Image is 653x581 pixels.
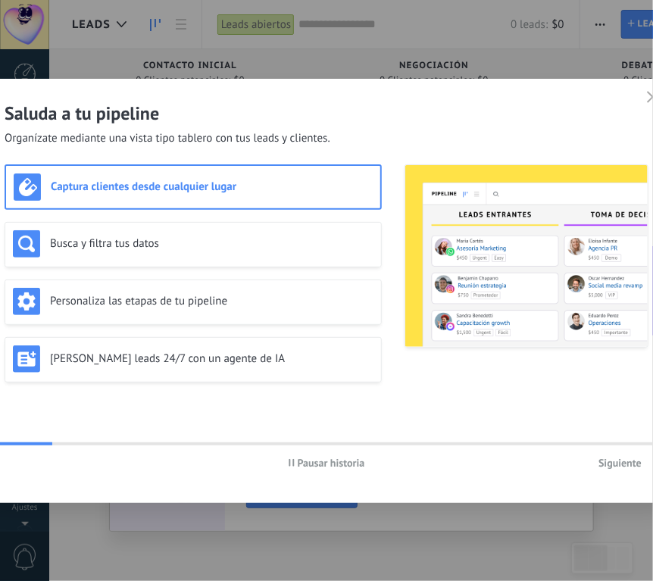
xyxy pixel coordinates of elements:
span: Siguiente [598,458,642,468]
button: Pausar historia [282,451,372,474]
h3: [PERSON_NAME] leads 24/7 con un agente de IA [50,351,373,366]
button: Siguiente [592,451,648,474]
h2: Saluda a tu pipeline [5,102,648,125]
h3: Busca y filtra tus datos [50,236,373,251]
span: Organízate mediante una vista tipo tablero con tus leads y clientes. [5,131,330,146]
span: Pausar historia [298,458,365,468]
h3: Personaliza las etapas de tu pipeline [50,294,373,308]
h3: Captura clientes desde cualquier lugar [51,180,373,194]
